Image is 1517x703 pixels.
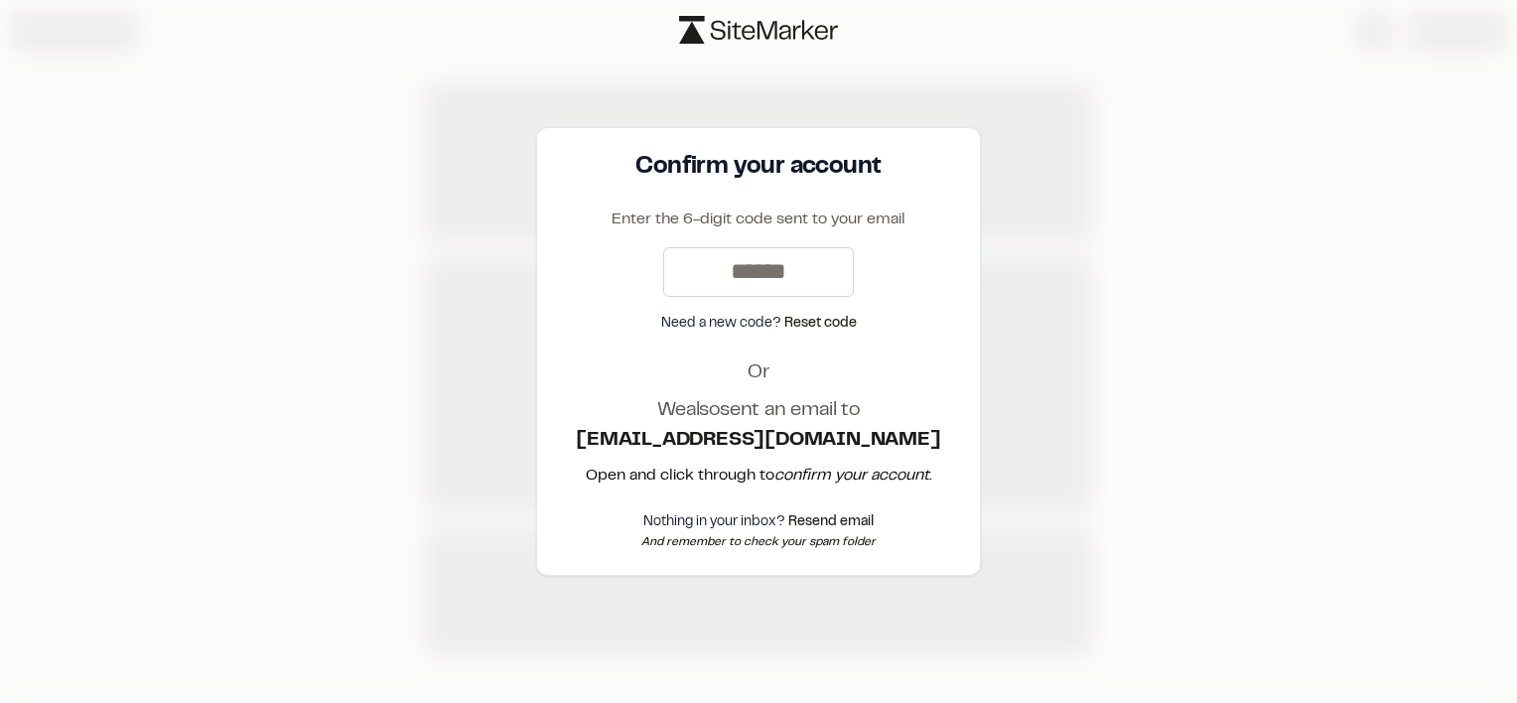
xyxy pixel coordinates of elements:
[561,358,956,388] h2: Or
[679,16,838,44] img: logo-black-rebrand.svg
[561,396,956,456] h1: We also sent an email to
[788,511,874,533] button: Resend email
[576,432,940,449] strong: [EMAIL_ADDRESS][DOMAIN_NAME]
[561,208,956,231] p: Enter the 6-digit code sent to your email
[561,511,956,533] div: Nothing in your inbox?
[784,313,857,335] button: Reset code
[561,464,956,488] p: Open and click through to .
[774,469,929,483] em: confirm your account
[561,152,956,184] h3: Confirm your account
[561,533,956,551] div: And remember to check your spam folder
[561,313,956,335] div: Need a new code?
